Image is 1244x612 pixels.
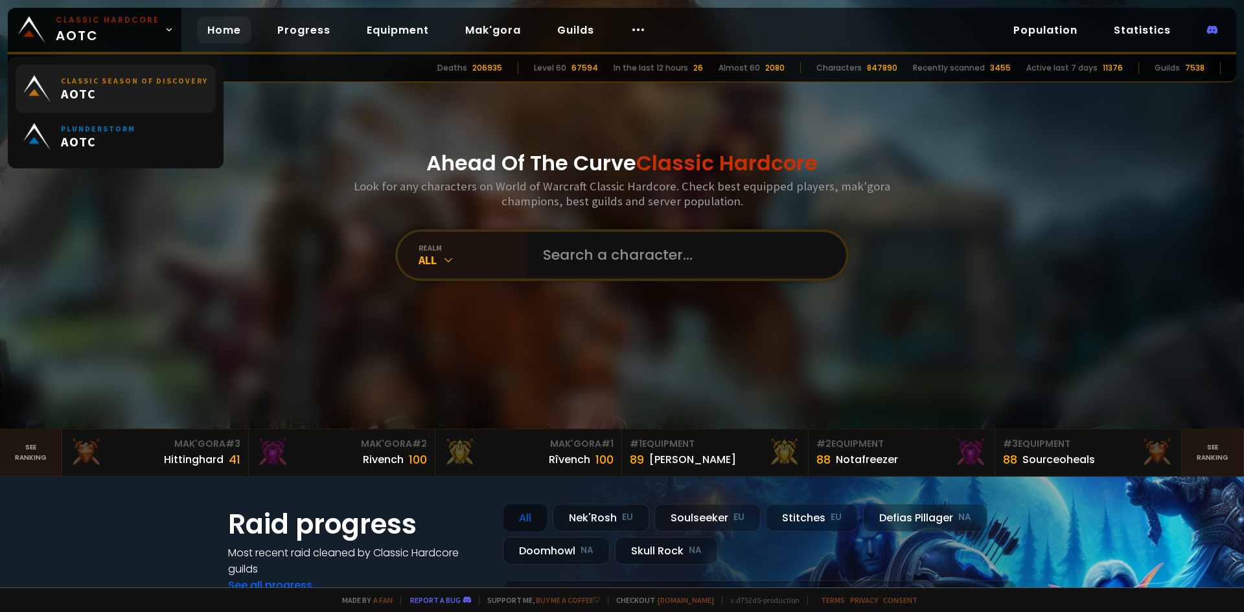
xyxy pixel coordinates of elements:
a: Classic HardcoreAOTC [8,8,181,52]
a: Population [1003,17,1088,43]
a: Guilds [547,17,605,43]
small: NA [581,544,593,557]
div: Level 60 [534,62,566,74]
a: Equipment [356,17,439,43]
span: v. d752d5 - production [722,595,800,605]
span: Classic Hardcore [636,148,818,177]
div: Stitches [766,504,858,532]
span: AOTC [61,133,135,150]
div: In the last 12 hours [614,62,688,74]
h4: Most recent raid cleaned by Classic Hardcore guilds [228,545,487,577]
span: Checkout [608,595,714,605]
span: # 2 [412,437,427,450]
div: Rîvench [549,451,590,468]
a: PlunderstormAOTC [16,113,216,161]
span: # 2 [816,437,831,450]
span: Support me, [479,595,600,605]
div: 88 [816,451,831,468]
span: Made by [334,595,393,605]
div: Deaths [437,62,467,74]
div: 88 [1003,451,1017,468]
a: Classic Season of DiscoveryAOTC [16,65,216,113]
div: All [503,504,547,532]
div: Sourceoheals [1022,451,1095,468]
small: NA [689,544,702,557]
div: 3455 [990,62,1011,74]
div: 26 [693,62,703,74]
a: Statistics [1103,17,1181,43]
a: Consent [883,595,917,605]
a: Report a bug [410,595,461,605]
div: Defias Pillager [863,504,987,532]
div: All [419,253,527,267]
div: 847890 [867,62,897,74]
div: 100 [595,451,614,468]
div: Active last 7 days [1026,62,1098,74]
h3: Look for any characters on World of Warcraft Classic Hardcore. Check best equipped players, mak'g... [349,179,895,209]
div: 67594 [571,62,598,74]
span: # 1 [630,437,642,450]
div: Notafreezer [836,451,898,468]
div: 41 [229,451,240,468]
a: #2Equipment88Notafreezer [809,429,995,476]
a: [DOMAIN_NAME] [658,595,714,605]
div: 11376 [1103,62,1123,74]
a: Terms [821,595,845,605]
div: Skull Rock [615,537,718,565]
div: Guilds [1155,62,1180,74]
div: Rivench [363,451,404,468]
span: AOTC [61,85,208,102]
a: #3Equipment88Sourceoheals [995,429,1182,476]
small: NA [958,511,971,524]
a: Home [197,17,251,43]
div: Mak'Gora [70,437,240,451]
span: AOTC [56,14,159,45]
a: Mak'gora [455,17,531,43]
a: Mak'Gora#2Rivench100 [249,429,435,476]
div: [PERSON_NAME] [649,451,736,468]
div: 206935 [472,62,502,74]
small: EU [733,511,744,524]
span: # 3 [1003,437,1018,450]
div: Characters [816,62,862,74]
div: Soulseeker [654,504,761,532]
div: Equipment [630,437,800,451]
div: Mak'Gora [443,437,614,451]
input: Search a character... [535,232,831,278]
div: 7538 [1185,62,1204,74]
small: EU [622,511,633,524]
span: # 3 [225,437,240,450]
a: Mak'Gora#3Hittinghard41 [62,429,249,476]
a: See all progress [228,578,312,593]
small: Classic Season of Discovery [61,76,208,85]
div: Doomhowl [503,537,610,565]
div: Almost 60 [719,62,760,74]
small: Classic Hardcore [56,14,159,26]
small: EU [831,511,842,524]
div: 89 [630,451,644,468]
a: Privacy [850,595,878,605]
div: Recently scanned [913,62,985,74]
a: Seeranking [1182,429,1244,476]
div: realm [419,243,527,253]
h1: Raid progress [228,504,487,545]
a: Mak'Gora#1Rîvench100 [435,429,622,476]
h1: Ahead Of The Curve [426,148,818,179]
div: 2080 [765,62,785,74]
div: Nek'Rosh [553,504,649,532]
div: Equipment [1003,437,1173,451]
span: # 1 [601,437,614,450]
small: Plunderstorm [61,124,135,133]
div: Mak'Gora [257,437,427,451]
a: a fan [373,595,393,605]
div: 100 [409,451,427,468]
div: Hittinghard [164,451,224,468]
a: Buy me a coffee [536,595,600,605]
a: #1Equipment89[PERSON_NAME] [622,429,809,476]
div: Equipment [816,437,987,451]
a: Progress [267,17,341,43]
